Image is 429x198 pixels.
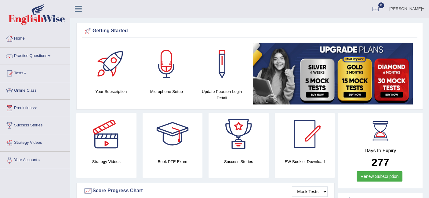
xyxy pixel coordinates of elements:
h4: EW Booklet Download [275,158,335,165]
h4: Update Pearson Login Detail [197,88,247,101]
a: Renew Subscription [357,171,403,182]
a: Strategy Videos [0,134,70,150]
a: Your Account [0,152,70,167]
h4: Your Subscription [86,88,136,95]
span: 0 [378,2,384,8]
a: Tests [0,65,70,80]
a: Predictions [0,100,70,115]
b: 277 [371,156,389,168]
div: Score Progress Chart [83,186,328,196]
h4: Book PTE Exam [143,158,203,165]
h4: Microphone Setup [142,88,191,95]
h4: Success Stories [209,158,269,165]
div: Getting Started [83,27,416,36]
a: Home [0,30,70,45]
h4: Strategy Videos [76,158,136,165]
a: Success Stories [0,117,70,132]
a: Online Class [0,82,70,97]
a: Practice Questions [0,48,70,63]
img: small5.jpg [253,43,413,104]
h4: Days to Expiry [345,148,416,154]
